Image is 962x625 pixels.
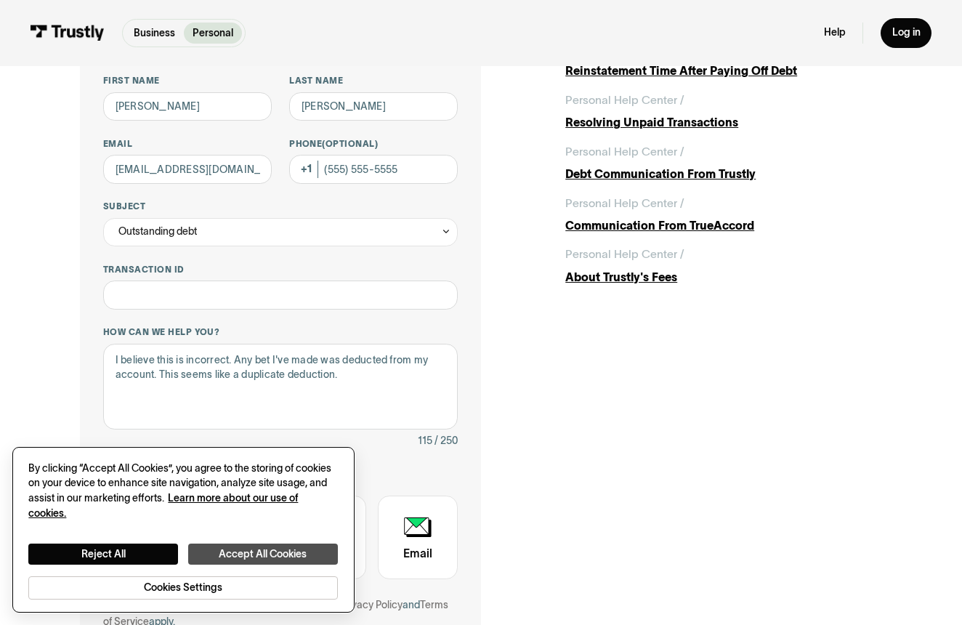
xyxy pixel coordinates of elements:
a: Log in [881,18,932,49]
input: Howard [289,92,458,121]
button: Reject All [28,544,178,565]
p: Personal [193,25,233,41]
a: More information about your privacy, opens in a new tab [28,492,298,519]
button: Cookies Settings [28,576,338,600]
div: Outstanding debt [118,223,197,241]
a: Personal [184,23,242,44]
div: Personal Help Center / [565,195,684,212]
div: Communication From TrueAccord [565,217,881,235]
div: Personal Help Center / [565,92,684,109]
a: Personal Help Center /Debt Communication From Trustly [565,143,881,183]
a: Personal Help Center /Resolving Unpaid Transactions [565,92,881,132]
input: alex@mail.com [103,155,272,183]
input: (555) 555-5555 [289,155,458,183]
label: Phone [289,138,458,150]
label: First name [103,75,272,86]
div: Cookie banner [12,446,355,613]
input: Alex [103,92,272,121]
div: Outstanding debt [103,218,458,246]
div: 115 [418,432,432,450]
label: Transaction ID [103,264,458,275]
div: Log in [892,26,921,39]
a: Privacy Policy [340,599,403,610]
span: (Optional) [322,139,378,148]
label: Last name [289,75,458,86]
a: Help [824,26,846,39]
div: Debt Communication From Trustly [565,166,881,183]
div: Privacy [28,461,338,600]
div: Reinstatement Time After Paying Off Debt [565,62,881,80]
label: How can we help you? [103,326,458,338]
div: By clicking “Accept All Cookies”, you agree to the storing of cookies on your device to enhance s... [28,461,338,521]
img: Trustly Logo [31,25,105,41]
p: Business [134,25,175,41]
a: Personal Help Center /Communication From TrueAccord [565,195,881,235]
a: Business [125,23,184,44]
a: Personal Help Center /About Trustly's Fees [565,246,881,286]
div: Personal Help Center / [565,246,684,263]
div: About Trustly's Fees [565,269,881,286]
button: Accept All Cookies [188,544,338,565]
div: / 250 [434,432,458,450]
div: Resolving Unpaid Transactions [565,114,881,132]
label: Subject [103,201,458,212]
div: Personal Help Center / [565,143,684,161]
label: Email [103,138,272,150]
